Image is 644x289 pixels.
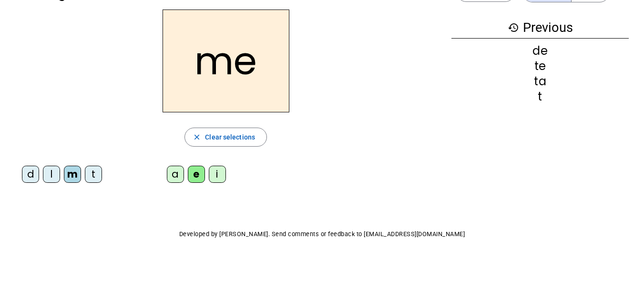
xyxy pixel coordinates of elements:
[184,128,267,147] button: Clear selections
[43,166,60,183] div: l
[205,131,255,143] span: Clear selections
[188,166,205,183] div: e
[508,22,519,33] mat-icon: history
[163,10,289,112] h2: me
[451,45,629,57] div: de
[209,166,226,183] div: i
[451,91,629,102] div: t
[167,166,184,183] div: a
[85,166,102,183] div: t
[451,17,629,39] h3: Previous
[64,166,81,183] div: m
[451,76,629,87] div: ta
[193,133,201,141] mat-icon: close
[451,60,629,72] div: te
[22,166,39,183] div: d
[8,229,636,240] p: Developed by [PERSON_NAME]. Send comments or feedback to [EMAIL_ADDRESS][DOMAIN_NAME]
